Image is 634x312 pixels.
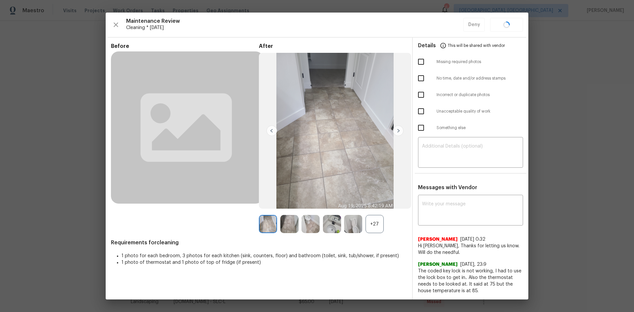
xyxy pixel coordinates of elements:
img: right-chevron-button-url [393,125,404,136]
span: Requirements for cleaning [111,239,407,246]
span: Missing required photos [437,59,523,65]
span: This will be shared with vendor [448,38,505,53]
span: After [259,43,407,50]
span: Incorrect or duplicate photos [437,92,523,98]
span: Before [111,43,259,50]
span: The coded key lock is not working, I had to use the lock box to get in.. Also the thermostat need... [418,268,523,294]
span: Messages with Vendor [418,185,477,190]
div: +27 [366,215,384,233]
img: left-chevron-button-url [266,125,277,136]
span: Cleaning * [DATE] [126,24,463,31]
span: Details [418,38,436,53]
span: No time, date and/or address stamps [437,76,523,81]
div: Incorrect or duplicate photos [413,87,528,103]
li: 1 photo for each bedroom, 3 photos for each kitchen (sink, counters, floor) and bathroom (toilet,... [122,253,407,259]
li: 1 photo of thermostat and 1 photo of top of fridge (if present) [122,259,407,266]
div: No time, date and/or address stamps [413,70,528,87]
span: Hi [PERSON_NAME], Thanks for letting us know. Will do the needful. [418,243,523,256]
span: [DATE], 23:9 [460,262,486,267]
div: Missing required photos [413,53,528,70]
div: Something else [413,120,528,136]
div: Unacceptable quality of work [413,103,528,120]
span: Unacceptable quality of work [437,109,523,114]
span: [PERSON_NAME] [418,261,458,268]
span: [DATE] 0:32 [460,237,485,242]
span: [PERSON_NAME] [418,236,458,243]
span: Something else [437,125,523,131]
span: Maintenance Review [126,18,463,24]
